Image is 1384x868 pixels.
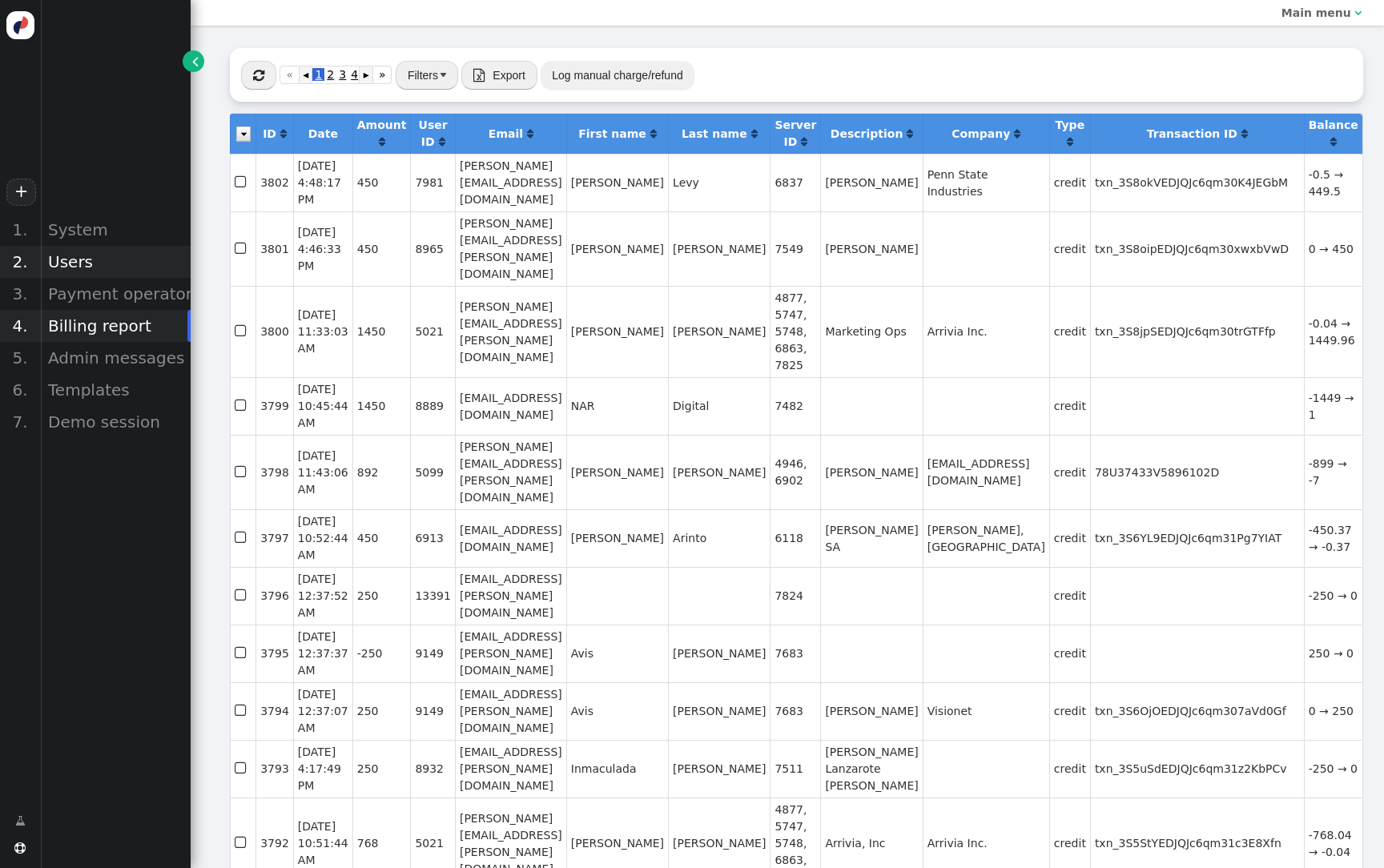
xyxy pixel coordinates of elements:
td: 4877, 5747, 5748, 6863, 7825 [770,286,820,377]
td: 3796 [255,567,293,625]
div: Payment operators [40,278,191,310]
td: [PERSON_NAME][EMAIL_ADDRESS][DOMAIN_NAME] [455,154,566,211]
span: 4 [348,68,360,81]
span:  [235,238,249,259]
span: Export [493,69,525,82]
span:  [235,320,249,342]
td: [PERSON_NAME] Lanzarote [PERSON_NAME] [820,740,922,798]
td: txn_3S8okVEDJQJc6qm30K4JEGbM [1090,154,1304,211]
div: Billing report [40,310,191,342]
td: [PERSON_NAME] [566,435,668,509]
td: 3798 [255,435,293,509]
td: [PERSON_NAME] [566,286,668,377]
span: [DATE] 10:52:44 AM [298,515,348,561]
td: 7981 [410,154,455,211]
td: [PERSON_NAME][EMAIL_ADDRESS][PERSON_NAME][DOMAIN_NAME] [455,211,566,286]
td: Inmaculada [566,740,668,798]
td: credit [1049,682,1090,740]
div: Demo session [40,406,191,438]
td: [PERSON_NAME] [668,211,770,286]
td: 3799 [255,377,293,435]
td: Levy [668,154,770,211]
td: 8965 [410,211,455,286]
div: Users [40,246,191,278]
b: Email [489,127,523,140]
td: 6118 [770,509,820,567]
span: Click to sort [801,136,807,147]
span: 1 [312,68,324,81]
td: [EMAIL_ADDRESS][DOMAIN_NAME] [923,435,1049,509]
span:  [235,395,249,416]
td: 6837 [770,154,820,211]
span: [DATE] 4:48:17 PM [298,159,341,206]
span: [DATE] 12:37:52 AM [298,573,348,619]
span: [DATE] 10:45:44 AM [298,383,348,429]
td: 3800 [255,286,293,377]
span:  [235,832,249,854]
a:  [280,127,287,140]
img: icon_dropdown_trigger.png [236,127,251,142]
td: 3794 [255,682,293,740]
td: -250 → 0 [1304,567,1362,625]
span: Click to sort [1241,128,1248,139]
td: 250 [352,682,411,740]
td: [PERSON_NAME] [820,435,922,509]
td: Arrivia Inc. [923,286,1049,377]
span:  [235,642,249,664]
td: 6913 [410,509,455,567]
b: Server ID [774,119,816,148]
td: credit [1049,211,1090,286]
b: Company [951,127,1010,140]
td: credit [1049,435,1090,509]
td: [PERSON_NAME] [566,211,668,286]
div: Admin messages [40,342,191,374]
td: Avis [566,625,668,682]
td: 5021 [410,286,455,377]
span: 2 [324,68,336,81]
td: 8932 [410,740,455,798]
a:  [801,135,807,148]
b: Description [831,127,903,140]
span:  [15,813,26,830]
span: [DATE] 12:37:07 AM [298,688,348,734]
td: 250 → 0 [1304,625,1362,682]
td: 9149 [410,625,455,682]
td: [EMAIL_ADDRESS][DOMAIN_NAME] [455,377,566,435]
span:  [235,527,249,549]
td: txn_3S8jpSEDJQJc6qm30trGTFfp [1090,286,1304,377]
span: [DATE] 10:51:44 AM [298,820,348,866]
button: Filters [396,61,458,90]
td: 450 [352,154,411,211]
td: -0.04 → 1449.96 [1304,286,1362,377]
td: [PERSON_NAME] [668,740,770,798]
span:  [235,461,249,483]
td: txn_3S6OjOEDJQJc6qm307aVd0Gf [1090,682,1304,740]
td: txn_3S6YL9EDJQJc6qm31Pg7YIAT [1090,509,1304,567]
span: Click to sort [280,128,287,139]
a: ▸ [359,66,372,84]
b: Date [308,127,338,140]
a:  [1067,135,1073,148]
span: [DATE] 11:33:03 AM [298,308,348,355]
a:  [650,127,657,140]
td: txn_3S8oipEDJQJc6qm30xwxbVwD [1090,211,1304,286]
span: Click to sort [1014,128,1020,139]
div: System [40,214,191,246]
td: [PERSON_NAME] [668,435,770,509]
td: 1450 [352,377,411,435]
a:  [439,135,445,148]
a:  [1241,127,1248,140]
td: -250 [352,625,411,682]
a:  [751,127,758,140]
a: + [6,179,35,206]
td: 7683 [770,682,820,740]
span: [DATE] 4:17:49 PM [298,745,341,792]
td: -0.5 → 449.5 [1304,154,1362,211]
a: ◂ [300,66,312,84]
td: -450.37 → -0.37 [1304,509,1362,567]
span:  [235,171,249,193]
span:  [14,842,26,854]
td: [EMAIL_ADDRESS][PERSON_NAME][DOMAIN_NAME] [455,682,566,740]
span:  [1354,7,1362,18]
a:  [907,127,913,140]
